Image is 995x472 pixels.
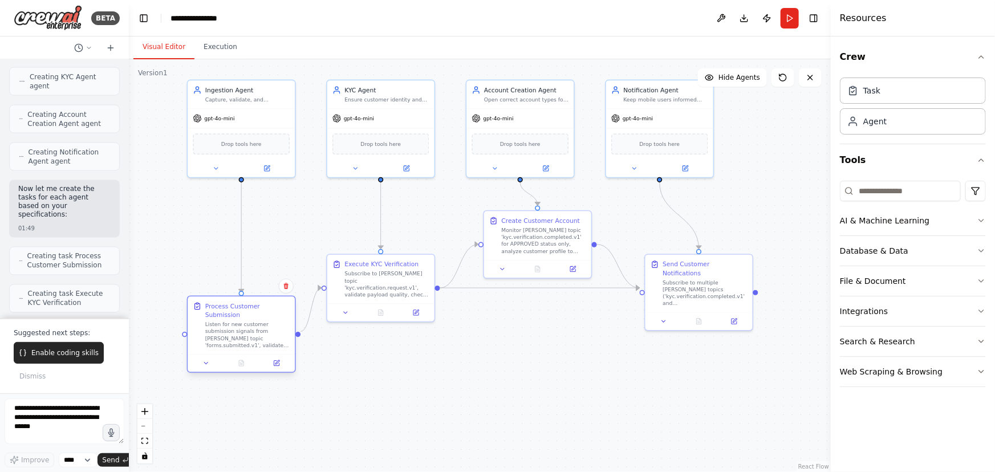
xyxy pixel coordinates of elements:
div: Process Customer SubmissionListen for new customer submission signals from [PERSON_NAME] topic 'f... [187,298,296,375]
button: zoom out [137,419,152,434]
g: Edge from 175949be-05bf-41aa-9230-b75921f83245 to 25e5649a-c873-4279-a5c1-28be66d8df70 [440,283,640,292]
button: Send [98,453,133,467]
button: File & Document [840,266,986,296]
button: Open in side panel [660,163,709,173]
g: Edge from 3361f736-f44a-4c18-8266-7538b25de4a3 to 175949be-05bf-41aa-9230-b75921f83245 [376,182,385,249]
button: Tools [840,144,986,176]
div: File & Document [840,275,906,287]
div: Send Customer Notifications [663,260,747,278]
button: Open in side panel [401,307,431,318]
button: Open in side panel [262,358,291,368]
button: Improve [5,453,54,467]
span: Creating Account Creation Agent agent [27,110,110,128]
span: gpt-4o-mini [344,115,374,122]
button: Start a new chat [101,41,120,55]
g: Edge from 1042ad39-3d2e-41cd-ba7b-15b872e57397 to 054a6e6e-d70d-4519-be91-ae6668f59ec0 [237,182,246,292]
div: Account Creation AgentOpen correct account types for approved customers by creating customer prof... [466,80,575,178]
button: Integrations [840,296,986,326]
button: Switch to previous chat [70,41,97,55]
div: Ingestion Agent [205,86,290,94]
div: Account Creation Agent [484,86,568,94]
button: Open in side panel [558,264,587,274]
span: Drop tools here [640,140,680,148]
button: No output available [680,316,717,327]
div: Open correct account types for approved customers by creating customer profiles and accounts in F... [484,96,568,103]
img: Logo [14,5,82,31]
span: Improve [21,455,49,465]
a: React Flow attribution [798,463,829,470]
button: Delete node [279,279,294,294]
span: Enable coding skills [31,348,99,357]
h4: Resources [840,11,887,25]
button: Hide right sidebar [806,10,822,26]
button: Crew [840,41,986,73]
button: No output available [362,307,399,318]
span: gpt-4o-mini [204,115,234,122]
div: Execute KYC VerificationSubscribe to [PERSON_NAME] topic 'kyc.verification.request.v1', validate ... [326,254,435,322]
button: toggle interactivity [137,449,152,463]
div: 01:49 [18,225,111,233]
nav: breadcrumb [170,13,228,24]
div: KYC AgentEnsure customer identity and risk profile are verified by acting as messenger to Balleri... [326,80,435,178]
g: Edge from 2f3df8c0-7cdb-465c-a9f0-87a3b55a157f to 25e5649a-c873-4279-a5c1-28be66d8df70 [655,182,703,249]
span: Drop tools here [500,140,541,148]
span: gpt-4o-mini [483,115,513,122]
button: Open in side panel [242,163,291,173]
div: Version 1 [138,68,168,78]
div: Create Customer Account [502,217,580,225]
button: Search & Research [840,327,986,356]
span: Creating task Process Customer Submission [27,252,110,270]
div: Tools [840,176,986,396]
div: Create Customer AccountMonitor [PERSON_NAME] topic 'kyc.verification.completed.v1' for APPROVED s... [483,210,592,279]
div: Send Customer NotificationsSubscribe to multiple [PERSON_NAME] topics ('kyc.verification.complete... [644,254,753,331]
button: Open in side panel [381,163,431,173]
button: Hide Agents [698,68,767,87]
div: Task [863,85,880,96]
div: Process Customer Submission [205,302,290,319]
button: Database & Data [840,236,986,266]
span: Creating task Execute KYC Verification [28,290,110,308]
div: Search & Research [840,336,915,347]
div: KYC Agent [344,86,429,94]
div: Notification AgentKeep mobile users informed about their onboarding status by delivering customer... [605,80,714,178]
button: zoom in [137,404,152,419]
div: Agent [863,116,887,127]
button: No output available [223,358,260,368]
p: Now let me create the tasks for each agent based on your specifications: [18,185,111,220]
button: AI & Machine Learning [840,206,986,235]
button: No output available [519,264,557,274]
span: Dismiss [19,372,46,381]
span: Creating KYC Agent agent [30,72,110,91]
span: Send [102,455,119,465]
div: Notification Agent [624,86,708,94]
button: Execution [194,35,246,59]
span: Creating Notification Agent agent [29,148,110,166]
button: Click to speak your automation idea [103,424,120,441]
div: Execute KYC Verification [344,260,419,268]
g: Edge from 054a6e6e-d70d-4519-be91-ae6668f59ec0 to 175949be-05bf-41aa-9230-b75921f83245 [300,283,321,336]
span: Drop tools here [221,140,262,148]
p: Suggested next steps: [14,328,115,337]
span: gpt-4o-mini [623,115,653,122]
div: Ingestion AgentCapture, validate, and normalize every customer submission into a KYC request by l... [187,80,296,178]
div: Keep mobile users informed about their onboarding status by delivering customer-facing updates, c... [624,96,708,103]
div: Subscribe to [PERSON_NAME] topic 'kyc.verification.request.v1', validate payload quality, check i... [344,270,429,298]
button: fit view [137,434,152,449]
button: Visual Editor [133,35,194,59]
button: Dismiss [14,368,51,384]
div: Integrations [840,306,888,317]
div: React Flow controls [137,404,152,463]
div: Web Scraping & Browsing [840,366,943,377]
button: Open in side panel [719,316,749,327]
div: Monitor [PERSON_NAME] topic 'kyc.verification.completed.v1' for APPROVED status only, analyze cus... [502,227,586,255]
div: Database & Data [840,245,908,257]
g: Edge from 9af29e20-f0a5-4797-b116-ab4a3b15ecf5 to 16a49552-68df-4e64-9899-bcac1db38e01 [516,182,542,205]
span: Drop tools here [360,140,401,148]
div: Ensure customer identity and risk profile are verified by acting as messenger to Ballerine, submi... [344,96,429,103]
g: Edge from 16a49552-68df-4e64-9899-bcac1db38e01 to 25e5649a-c873-4279-a5c1-28be66d8df70 [597,240,640,292]
button: Web Scraping & Browsing [840,357,986,386]
div: Subscribe to multiple [PERSON_NAME] topics ('kyc.verification.completed.v1' and 'account.creation... [663,279,747,307]
button: Hide left sidebar [136,10,152,26]
div: Capture, validate, and normalize every customer submission into a KYC request by listening for ne... [205,96,290,103]
span: Hide Agents [718,73,760,82]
